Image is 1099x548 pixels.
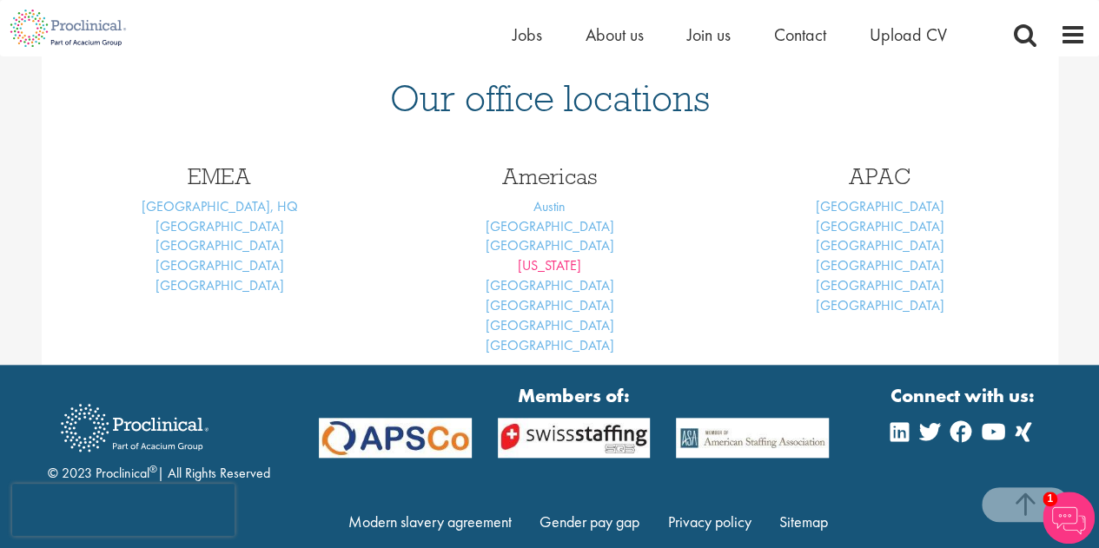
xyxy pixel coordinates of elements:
[486,217,614,235] a: [GEOGRAPHIC_DATA]
[816,276,944,294] a: [GEOGRAPHIC_DATA]
[540,512,639,531] a: Gender pay gap
[687,23,731,46] a: Join us
[816,217,944,235] a: [GEOGRAPHIC_DATA]
[398,165,702,188] h3: Americas
[68,165,372,188] h3: EMEA
[816,236,944,254] a: [GEOGRAPHIC_DATA]
[485,418,664,459] img: APSCo
[48,391,270,484] div: © 2023 Proclinical | All Rights Reserved
[348,512,512,531] a: Modern slavery agreement
[668,512,751,531] a: Privacy policy
[142,197,298,215] a: [GEOGRAPHIC_DATA], HQ
[306,418,485,459] img: APSCo
[48,392,222,464] img: Proclinical Recruitment
[816,256,944,274] a: [GEOGRAPHIC_DATA]
[156,256,284,274] a: [GEOGRAPHIC_DATA]
[319,382,830,409] strong: Members of:
[149,462,157,476] sup: ®
[486,276,614,294] a: [GEOGRAPHIC_DATA]
[518,256,581,274] a: [US_STATE]
[156,217,284,235] a: [GEOGRAPHIC_DATA]
[586,23,644,46] a: About us
[1043,492,1095,544] img: Chatbot
[816,296,944,314] a: [GEOGRAPHIC_DATA]
[533,197,566,215] a: Austin
[890,382,1038,409] strong: Connect with us:
[486,236,614,254] a: [GEOGRAPHIC_DATA]
[486,336,614,354] a: [GEOGRAPHIC_DATA]
[663,418,842,459] img: APSCo
[513,23,542,46] a: Jobs
[156,236,284,254] a: [GEOGRAPHIC_DATA]
[1043,492,1057,506] span: 1
[728,165,1032,188] h3: APAC
[156,276,284,294] a: [GEOGRAPHIC_DATA]
[486,296,614,314] a: [GEOGRAPHIC_DATA]
[12,484,235,536] iframe: reCAPTCHA
[816,197,944,215] a: [GEOGRAPHIC_DATA]
[870,23,947,46] a: Upload CV
[774,23,826,46] a: Contact
[68,79,1032,117] h1: Our office locations
[486,316,614,334] a: [GEOGRAPHIC_DATA]
[779,512,828,531] a: Sitemap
